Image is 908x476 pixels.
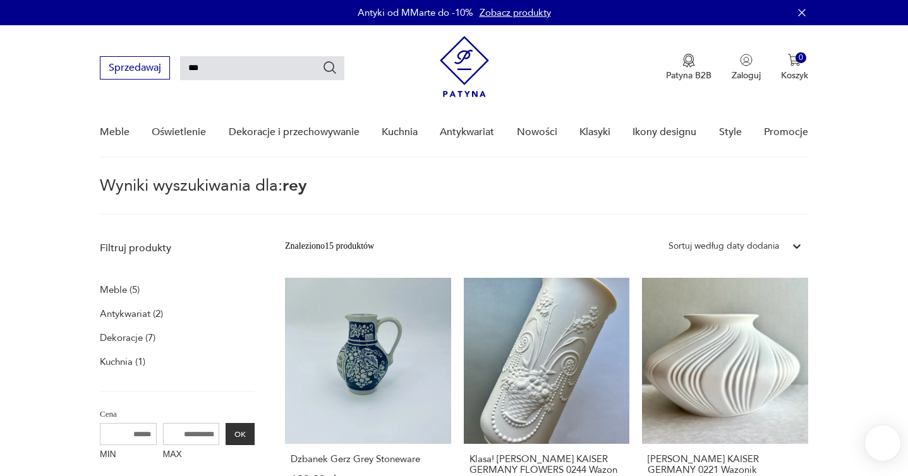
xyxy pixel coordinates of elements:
a: Kuchnia [382,108,418,157]
a: Oświetlenie [152,108,206,157]
span: rey [282,174,307,197]
a: Sprzedawaj [100,64,170,73]
img: Ikonka użytkownika [740,54,753,66]
a: Dekoracje i przechowywanie [229,108,360,157]
p: Antyki od MMarte do -10% [358,6,473,19]
img: Patyna - sklep z meblami i dekoracjami vintage [440,36,489,97]
p: Cena [100,407,255,421]
h3: Dzbanek Gerz Grey Stoneware [291,454,445,465]
p: Koszyk [781,69,808,81]
button: Szukaj [322,60,337,75]
iframe: Smartsupp widget button [865,425,900,461]
img: Ikona medalu [682,54,695,68]
p: Zaloguj [732,69,761,81]
a: Dekoracje (7) [100,329,155,347]
a: Meble (5) [100,281,140,299]
div: 0 [796,52,806,63]
h3: Klasa! [PERSON_NAME] KAISER GERMANY FLOWERS 0244 Wazon [469,454,624,475]
a: Klasyki [579,108,610,157]
h3: [PERSON_NAME] KAISER GERMANY 0221 Wazonik [648,454,802,475]
button: OK [226,423,255,445]
a: Zobacz produkty [480,6,551,19]
button: Sprzedawaj [100,56,170,80]
a: Ikony designu [633,108,696,157]
a: Kuchnia (1) [100,353,145,371]
a: Antykwariat (2) [100,305,163,323]
button: 0Koszyk [781,54,808,81]
p: Wyniki wyszukiwania dla: [100,178,808,215]
a: Style [719,108,742,157]
div: Sortuj według daty dodania [669,239,779,253]
label: MAX [163,445,220,465]
label: MIN [100,445,157,465]
div: Znaleziono 15 produktów [285,239,374,253]
a: Antykwariat [440,108,494,157]
a: Meble [100,108,130,157]
a: Ikona medaluPatyna B2B [666,54,711,81]
button: Zaloguj [732,54,761,81]
button: Patyna B2B [666,54,711,81]
p: Filtruj produkty [100,241,255,255]
a: Promocje [764,108,808,157]
img: Ikona koszyka [788,54,801,66]
p: Patyna B2B [666,69,711,81]
a: Nowości [517,108,557,157]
